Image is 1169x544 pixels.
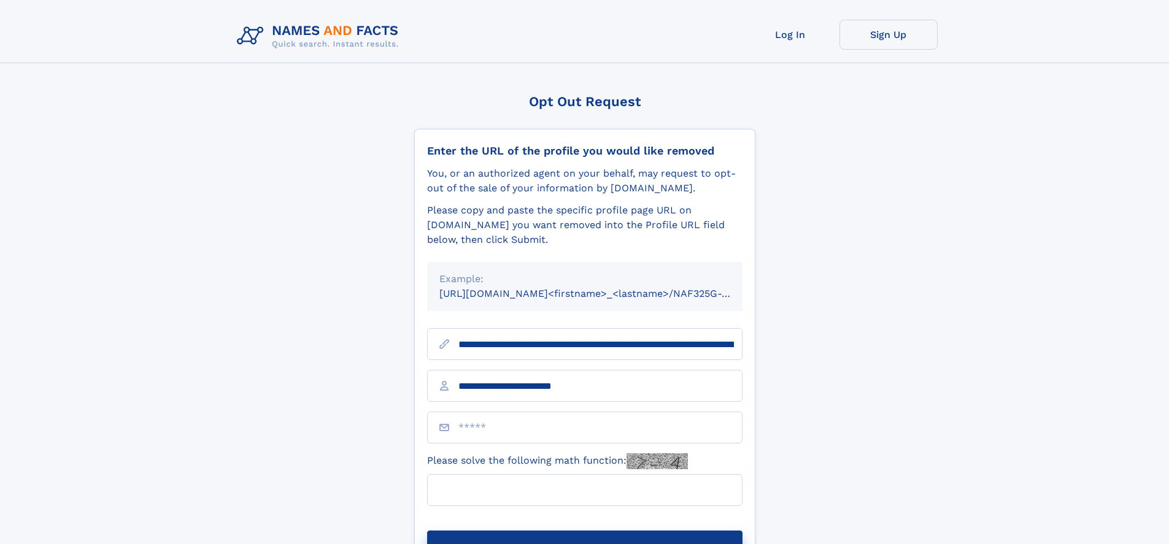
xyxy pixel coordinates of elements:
[232,20,409,53] img: Logo Names and Facts
[414,94,755,109] div: Opt Out Request
[427,166,743,196] div: You, or an authorized agent on your behalf, may request to opt-out of the sale of your informatio...
[439,288,766,299] small: [URL][DOMAIN_NAME]<firstname>_<lastname>/NAF325G-xxxxxxxx
[427,203,743,247] div: Please copy and paste the specific profile page URL on [DOMAIN_NAME] you want removed into the Pr...
[839,20,938,50] a: Sign Up
[427,453,688,469] label: Please solve the following math function:
[741,20,839,50] a: Log In
[427,144,743,158] div: Enter the URL of the profile you would like removed
[439,272,730,286] div: Example:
